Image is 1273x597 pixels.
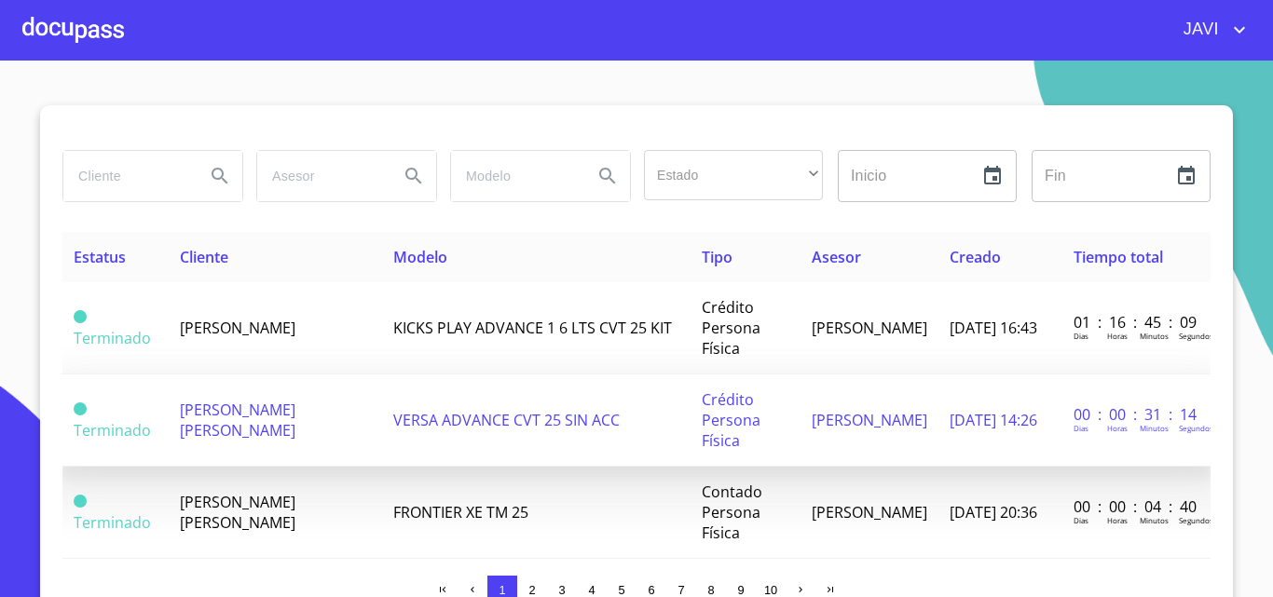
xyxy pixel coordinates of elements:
span: Terminado [74,495,87,508]
span: 3 [558,583,565,597]
div: ​ [644,150,823,200]
input: search [257,151,384,201]
p: Segundos [1179,331,1213,341]
span: [PERSON_NAME] [812,318,927,338]
p: Horas [1107,423,1128,433]
span: 2 [528,583,535,597]
span: [DATE] 20:36 [950,502,1037,522]
span: 4 [588,583,595,597]
p: 00 : 00 : 31 : 14 [1074,404,1199,425]
p: Minutos [1140,423,1169,433]
span: Terminado [74,328,151,348]
button: Search [391,154,436,198]
span: 7 [678,583,684,597]
p: 00 : 00 : 04 : 40 [1074,496,1199,517]
p: Segundos [1179,515,1213,525]
p: Horas [1107,515,1128,525]
span: 9 [737,583,744,597]
span: VERSA ADVANCE CVT 25 SIN ACC [393,410,620,430]
p: Horas [1107,331,1128,341]
span: 6 [648,583,654,597]
span: Tiempo total [1074,247,1163,267]
span: 5 [618,583,624,597]
span: [PERSON_NAME] [812,502,927,522]
span: [PERSON_NAME] [180,318,295,338]
span: Asesor [812,247,861,267]
p: Minutos [1140,331,1169,341]
span: Terminado [74,402,87,415]
span: Estatus [74,247,126,267]
span: Cliente [180,247,228,267]
button: Search [198,154,242,198]
span: Terminado [74,420,151,441]
p: Dias [1074,331,1088,341]
span: Creado [950,247,1001,267]
span: Tipo [702,247,732,267]
span: [PERSON_NAME] [PERSON_NAME] [180,492,295,533]
button: Search [585,154,630,198]
span: JAVI [1170,15,1228,45]
p: Segundos [1179,423,1213,433]
p: Minutos [1140,515,1169,525]
span: Terminado [74,310,87,323]
span: Terminado [74,512,151,533]
span: Crédito Persona Física [702,297,760,359]
span: Contado Persona Física [702,482,762,543]
span: 8 [707,583,714,597]
span: [DATE] 16:43 [950,318,1037,338]
button: account of current user [1170,15,1251,45]
span: KICKS PLAY ADVANCE 1 6 LTS CVT 25 KIT [393,318,672,338]
p: Dias [1074,515,1088,525]
p: 01 : 16 : 45 : 09 [1074,312,1199,332]
span: 1 [499,583,505,597]
span: Modelo [393,247,447,267]
span: Crédito Persona Física [702,389,760,451]
input: search [63,151,190,201]
span: [DATE] 14:26 [950,410,1037,430]
span: [PERSON_NAME] [PERSON_NAME] [180,400,295,441]
p: Dias [1074,423,1088,433]
span: 10 [764,583,777,597]
span: [PERSON_NAME] [812,410,927,430]
input: search [451,151,578,201]
span: FRONTIER XE TM 25 [393,502,528,522]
